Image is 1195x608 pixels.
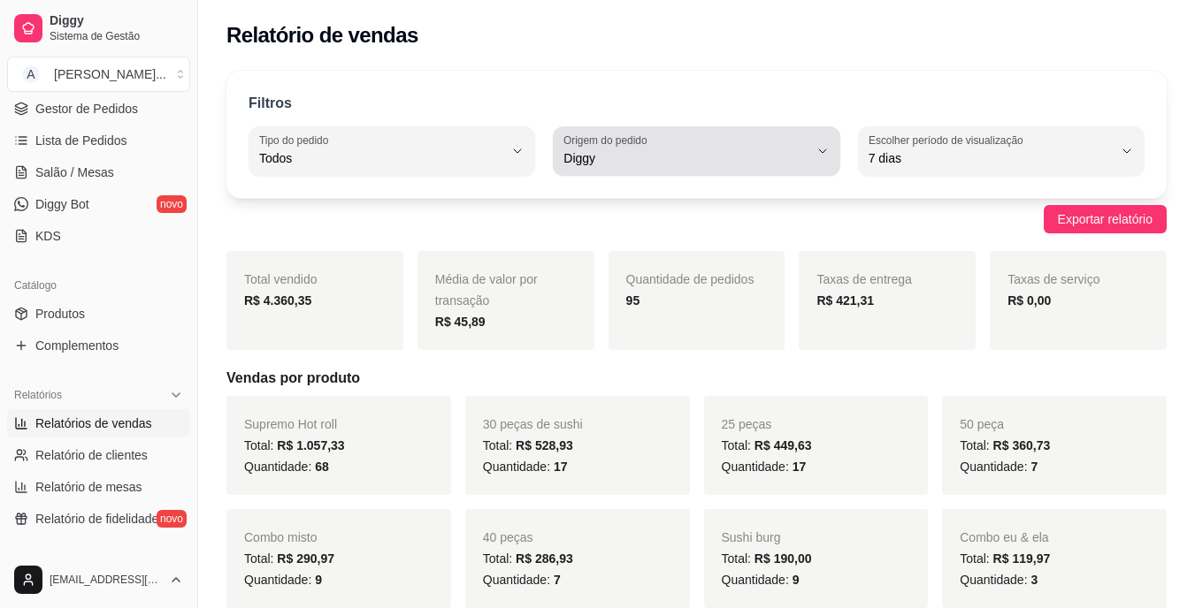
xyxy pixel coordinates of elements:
[960,530,1048,544] span: Combo eu & ela
[7,271,190,300] div: Catálogo
[244,573,322,587] span: Quantidade:
[626,293,640,308] strong: 95
[816,272,911,286] span: Taxas de entrega
[35,132,127,149] span: Lista de Pedidos
[35,227,61,245] span: KDS
[1007,272,1099,286] span: Taxas de serviço
[7,331,190,360] a: Complementos
[315,573,322,587] span: 9
[35,337,119,354] span: Complementos
[7,7,190,49] a: DiggySistema de Gestão
[259,133,334,148] label: Tipo do pedido
[435,315,486,329] strong: R$ 45,89
[722,551,812,566] span: Total:
[483,530,533,544] span: 40 peças
[960,438,1050,452] span: Total:
[35,100,138,118] span: Gestor de Pedidos
[1007,293,1051,308] strong: R$ 0,00
[960,460,1038,474] span: Quantidade:
[755,438,812,452] span: R$ 449,63
[960,417,1004,431] span: 50 peça
[793,460,807,474] span: 17
[7,95,190,123] a: Gestor de Pedidos
[993,551,1051,566] span: R$ 119,97
[722,417,772,431] span: 25 peças
[35,195,89,213] span: Diggy Bot
[226,21,418,49] h2: Relatório de vendas
[244,530,317,544] span: Combo misto
[7,441,190,469] a: Relatório de clientes
[1044,205,1167,233] button: Exportar relatório
[722,573,800,587] span: Quantidade:
[7,222,190,250] a: KDS
[244,293,311,308] strong: R$ 4.360,35
[249,93,292,114] p: Filtros
[277,551,334,566] span: R$ 290,97
[960,573,1038,587] span: Quantidade:
[35,163,114,181] span: Salão / Mesas
[244,438,345,452] span: Total:
[722,460,807,474] span: Quantidade:
[7,505,190,533] a: Relatório de fidelidadenovo
[50,29,183,43] span: Sistema de Gestão
[722,530,781,544] span: Sushi burg
[483,551,573,566] span: Total:
[35,446,148,464] span: Relatório de clientes
[483,460,568,474] span: Quantidade:
[553,126,839,176] button: Origem do pedidoDiggy
[483,417,583,431] span: 30 peças de sushi
[993,438,1051,452] span: R$ 360,73
[816,293,874,308] strong: R$ 421,31
[7,473,190,501] a: Relatório de mesas
[244,417,337,431] span: Supremo Hot roll
[22,65,40,83] span: A
[7,559,190,601] button: [EMAIL_ADDRESS][DOMAIN_NAME]
[35,414,152,432] span: Relatórios de vendas
[554,460,568,474] span: 17
[50,13,183,29] span: Diggy
[244,551,334,566] span: Total:
[869,133,1029,148] label: Escolher período de visualização
[35,510,158,528] span: Relatório de fidelidade
[54,65,166,83] div: [PERSON_NAME] ...
[1030,573,1038,587] span: 3
[7,409,190,437] a: Relatórios de vendas
[435,272,538,308] span: Média de valor por transação
[483,573,561,587] span: Quantidade:
[563,133,653,148] label: Origem do pedido
[226,368,1167,389] h5: Vendas por produto
[793,573,800,587] span: 9
[626,272,755,286] span: Quantidade de pedidos
[869,149,1113,167] span: 7 dias
[35,478,142,496] span: Relatório de mesas
[722,438,812,452] span: Total:
[277,438,344,452] span: R$ 1.057,33
[563,149,808,167] span: Diggy
[7,57,190,92] button: Select a team
[35,305,85,323] span: Produtos
[259,149,503,167] span: Todos
[483,438,573,452] span: Total:
[755,551,812,566] span: R$ 190,00
[554,573,561,587] span: 7
[516,438,573,452] span: R$ 528,93
[960,551,1050,566] span: Total:
[7,300,190,328] a: Produtos
[7,126,190,155] a: Lista de Pedidos
[7,158,190,186] a: Salão / Mesas
[315,460,329,474] span: 68
[516,551,573,566] span: R$ 286,93
[1030,460,1038,474] span: 7
[858,126,1145,176] button: Escolher período de visualização7 dias
[244,272,318,286] span: Total vendido
[244,460,329,474] span: Quantidade:
[14,388,62,402] span: Relatórios
[50,573,162,587] span: [EMAIL_ADDRESS][DOMAIN_NAME]
[7,190,190,218] a: Diggy Botnovo
[249,126,535,176] button: Tipo do pedidoTodos
[1058,209,1153,229] span: Exportar relatório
